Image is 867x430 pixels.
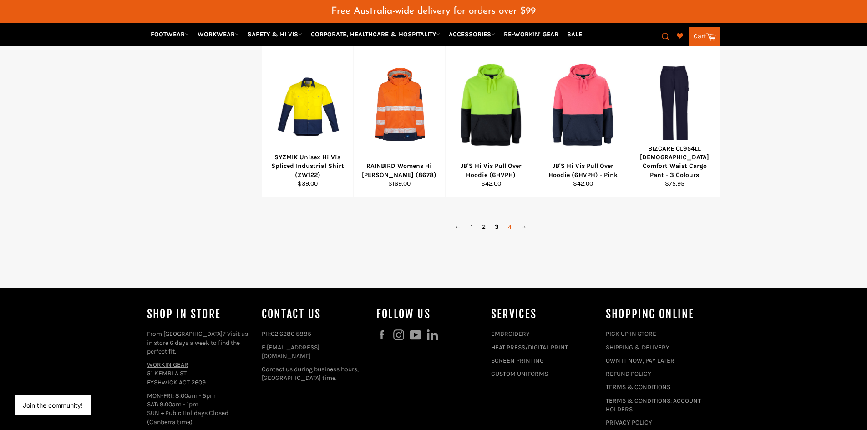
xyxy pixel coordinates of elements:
[262,307,367,322] h4: Contact Us
[331,6,536,16] span: Free Australia-wide delivery for orders over $99
[147,361,188,369] a: WORKIN GEAR
[271,330,311,338] a: 02 6280 5885
[634,144,715,179] div: BIZCARE CL954LL [DEMOGRAPHIC_DATA] Comfort Waist Cargo Pant - 3 Colours
[376,307,482,322] h4: Follow us
[262,343,367,361] p: E:
[563,26,586,42] a: SALE
[262,329,367,338] p: PH:
[500,26,562,42] a: RE-WORKIN' GEAR
[606,344,669,351] a: SHIPPING & DELIVERY
[360,162,440,179] div: RAINBIRD Womens Hi [PERSON_NAME] (8678)
[491,357,544,364] a: SCREEN PRINTING
[491,307,597,322] h4: services
[451,162,531,179] div: JB'S Hi Vis Pull Over Hoodie (6HVPH)
[629,40,720,197] a: BIZCARE CL954LL Ladies Comfort Waist Cargo Pant - 3 ColoursBIZCARE CL954LL [DEMOGRAPHIC_DATA] Com...
[451,220,466,233] a: ←
[516,220,532,233] a: →
[445,26,499,42] a: ACCESSORIES
[262,40,354,197] a: SYZMIK Unisex Hi Vis Spliced Industrial Shirt (ZW122)SYZMIK Unisex Hi Vis Spliced Industrial Shir...
[194,26,243,42] a: WORKWEAR
[490,220,503,233] span: 3
[606,397,701,413] a: TERMS & CONDITIONS: ACCOUNT HOLDERS
[606,370,651,378] a: REFUND POLICY
[147,307,253,322] h4: Shop In Store
[503,220,516,233] a: 4
[307,26,444,42] a: CORPORATE, HEALTHCARE & HOSPITALITY
[23,401,83,409] button: Join the community!
[491,330,530,338] a: EMBROIDERY
[606,419,652,426] a: PRIVACY POLICY
[445,40,537,197] a: JB'S Hi Vis Pull Over Hoodie (6HVPH)JB'S Hi Vis Pull Over Hoodie (6HVPH)$42.00
[147,329,253,356] p: From [GEOGRAPHIC_DATA]? Visit us in store 6 days a week to find the perfect fit.
[147,360,253,387] p: 51 KEMBLA ST FYSHWICK ACT 2609
[244,26,306,42] a: SAFETY & HI VIS
[268,153,348,179] div: SYZMIK Unisex Hi Vis Spliced Industrial Shirt (ZW122)
[606,307,711,322] h4: SHOPPING ONLINE
[491,370,548,378] a: CUSTOM UNIFORMS
[147,391,253,426] p: MON-FRI: 8:00am - 5pm SAT: 9:00am - 1pm SUN + Pubic Holidays Closed (Canberra time)
[262,344,319,360] a: [EMAIL_ADDRESS][DOMAIN_NAME]
[477,220,490,233] a: 2
[606,357,674,364] a: OWN IT NOW, PAY LATER
[543,162,623,179] div: JB'S Hi Vis Pull Over Hoodie (6HVPH) - Pink
[353,40,445,197] a: RAINBIRD Womens Hi Vis Ellis Jacket (8678)RAINBIRD Womens Hi [PERSON_NAME] (8678)$169.00
[606,330,656,338] a: PICK UP IN STORE
[537,40,629,197] a: JB'S Hi Vis Pull Over Hoodie (6HVPH) - PinkJB'S Hi Vis Pull Over Hoodie (6HVPH) - Pink$42.00
[262,365,367,383] p: Contact us during business hours, [GEOGRAPHIC_DATA] time.
[606,383,670,391] a: TERMS & CONDITIONS
[491,344,568,351] a: HEAT PRESS/DIGITAL PRINT
[689,27,720,46] a: Cart
[147,26,193,42] a: FOOTWEAR
[466,220,477,233] a: 1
